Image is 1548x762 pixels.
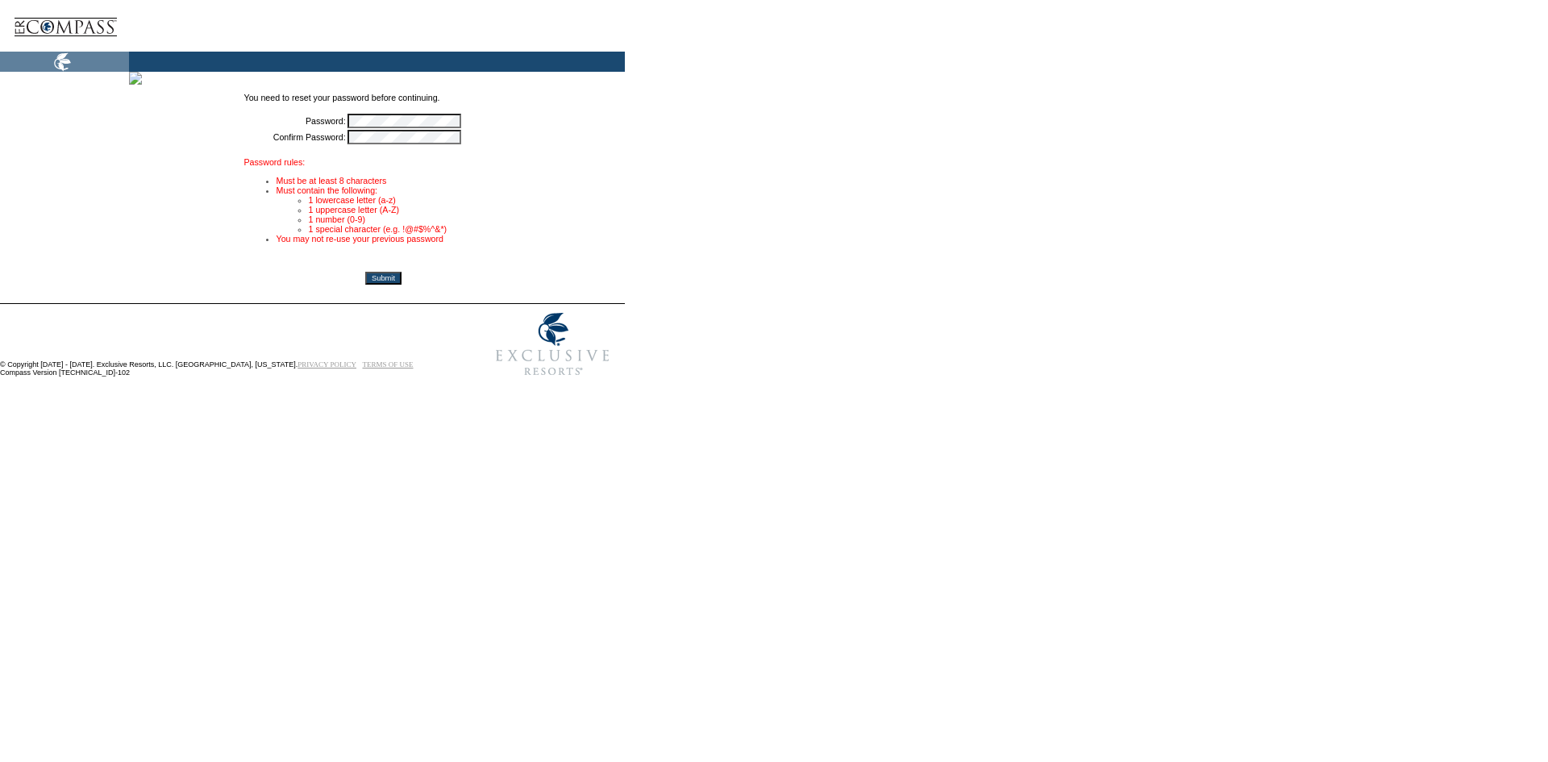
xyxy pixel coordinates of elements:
font: Must contain the following: [277,185,378,195]
td: Confirm Password: [244,130,346,144]
td: You need to reset your password before continuing. [244,93,523,112]
img: OIAL-Giraffe.jpg [129,72,142,85]
font: 1 lowercase letter (a-z) [309,195,396,205]
img: logoCompass.gif [13,4,118,52]
font: You may not re-use your previous password [277,234,444,244]
input: Submit [365,272,402,285]
img: Exclusive Resorts [481,304,625,385]
font: 1 special character (e.g. !@#$%^&*) [309,224,447,234]
font: Must be at least 8 characters [277,176,387,185]
font: 1 uppercase letter (A-Z) [309,205,400,214]
font: 1 number (0-9) [309,214,365,224]
a: PRIVACY POLICY [298,360,356,369]
font: Password rules: [244,157,306,167]
td: Password: [244,114,346,128]
a: TERMS OF USE [363,360,414,369]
